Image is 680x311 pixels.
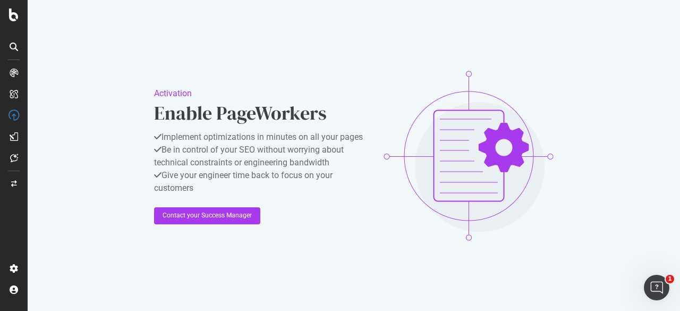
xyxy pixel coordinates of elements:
[161,132,363,142] span: Implement optimizations in minutes on all your pages
[154,170,333,193] span: Give your engineer time back to focus on your customers
[154,207,260,224] button: Contact your Success Manager
[666,275,674,283] span: 1
[154,87,367,100] div: Activation
[644,275,669,300] iframe: Intercom live chat
[154,145,344,167] span: Be in control of your SEO without worrying about technical constraints or engineering bandwidth
[163,211,252,220] div: Contact your Success Manager
[384,71,554,241] img: 6ovPDZfB.png
[154,100,367,127] div: Enable PageWorkers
